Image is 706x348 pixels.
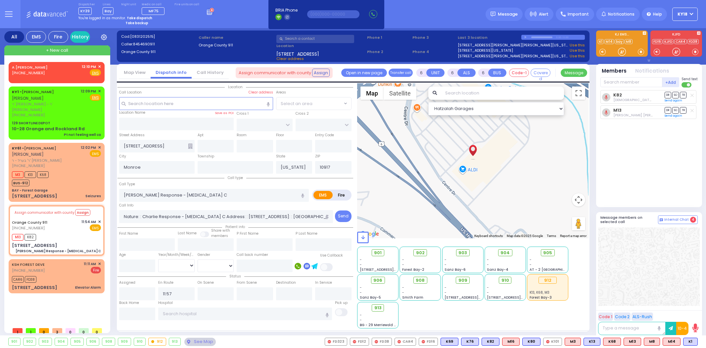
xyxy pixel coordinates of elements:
label: Night unit [121,3,136,7]
a: Call History [192,69,229,76]
a: bay [615,39,624,44]
div: 913 [169,338,181,345]
div: 904 [55,338,68,345]
span: 905 [543,250,552,256]
span: 901 [374,250,382,256]
span: BUS-912 [12,180,29,186]
a: Use this [570,53,585,59]
label: Hospital [158,300,173,306]
span: Sanz Bay-6 [445,267,466,272]
span: ✕ [98,145,101,150]
button: Notifications [635,67,669,75]
label: KJ EMS... [596,33,648,37]
span: 3 [52,328,62,333]
label: Cross 1 [237,111,249,116]
span: 0 [92,328,102,333]
div: BLS [482,338,499,346]
button: BUS [488,69,506,77]
div: FD12 [350,338,369,346]
label: Clear address [249,90,273,95]
label: Caller: [121,41,197,47]
span: Important [568,11,589,17]
span: [STREET_ADDRESS][PERSON_NAME] [487,295,549,300]
div: [STREET_ADDRESS] [12,284,57,291]
span: - [487,262,489,267]
span: - [487,285,489,290]
span: Notifications [608,11,635,17]
div: 909 [118,338,131,345]
img: red-radio-icon.svg [375,340,378,343]
span: CAR6 [12,276,24,283]
input: Search hospital [158,308,332,320]
div: See map [184,338,215,346]
span: - [530,262,532,267]
div: K13 [584,338,600,346]
div: 912 [539,277,557,284]
span: Call type [224,175,246,180]
button: Show satellite imagery [384,87,416,100]
input: Search member [600,77,662,87]
span: BG - 29 Merriewold S. [360,322,397,327]
button: Toggle fullscreen view [572,87,585,100]
span: 12:09 PM [81,89,96,94]
span: Forest Bay-3 [530,295,552,300]
span: DR [665,92,671,98]
div: K101 [543,338,562,346]
span: Bay [103,7,114,15]
span: Smith Farm [402,295,423,300]
div: M16 [502,338,520,346]
span: - [530,257,532,262]
span: [PERSON_NAME] [12,151,44,157]
span: - [402,285,404,290]
div: BLS [441,338,458,346]
span: Patient info [222,224,248,229]
div: ALS [663,338,681,346]
div: 910 [134,338,146,345]
label: Cad: [121,34,197,39]
label: Assigned [119,280,135,285]
span: 1 [13,328,23,333]
a: K1 [598,39,604,44]
span: ר' בערל - ר' [PERSON_NAME] [12,158,78,163]
span: ✕ [98,261,101,267]
button: Code-1 [509,69,529,77]
label: Last Name [178,231,197,236]
label: Destination [276,280,296,285]
span: MF75 [149,8,159,14]
span: - [360,257,362,262]
label: On Scene [198,280,214,285]
label: Floor [276,133,284,138]
div: [PERSON_NAME] Response - [MEDICAL_DATA] C [16,249,101,254]
img: Google [359,230,381,238]
label: Call back number [237,252,268,258]
div: Fire [48,31,68,43]
div: 901 [9,338,20,345]
div: ALS [565,338,581,346]
span: members [211,233,228,238]
u: EMS [92,71,99,76]
label: Areas [276,90,286,95]
label: First Name [119,231,138,236]
img: red-radio-icon.svg [546,340,549,343]
div: EMS [26,31,46,43]
div: Elevator Alarm [75,285,101,290]
button: Message [561,69,587,77]
div: K80 [522,338,541,346]
span: - [445,285,447,290]
span: - [445,290,447,295]
span: Internal Chat [664,217,689,222]
button: Assign [75,209,90,216]
div: 129 SHORTLINE DEPOT [12,121,50,126]
span: 0 [79,328,89,333]
span: Clear address [276,56,304,61]
div: BLS [461,338,479,346]
span: SO [672,92,679,98]
a: FD38 [687,39,699,44]
span: 909 [458,277,467,284]
label: Cross 2 [296,111,309,116]
div: ALS KJ [644,338,660,346]
span: DR [665,107,671,113]
label: From Scene [237,280,257,285]
span: 0 [39,328,49,333]
span: Alert [539,11,548,17]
